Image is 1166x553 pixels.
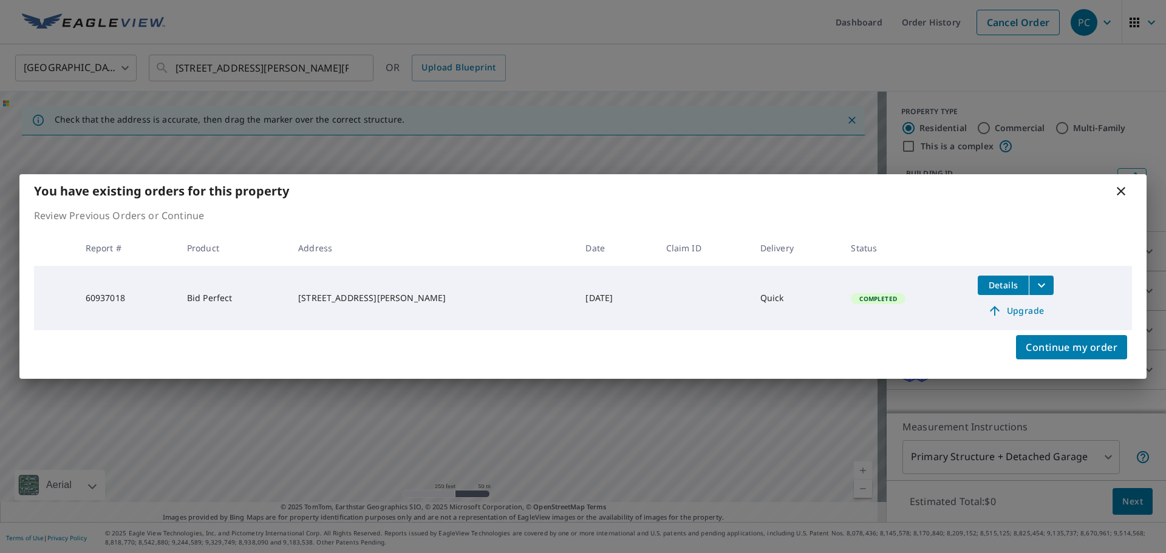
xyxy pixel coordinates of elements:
div: [STREET_ADDRESS][PERSON_NAME] [298,292,566,304]
b: You have existing orders for this property [34,183,289,199]
th: Address [288,230,576,266]
button: detailsBtn-60937018 [978,276,1029,295]
th: Date [576,230,656,266]
th: Report # [76,230,177,266]
span: Completed [852,294,904,303]
th: Delivery [751,230,842,266]
span: Upgrade [985,304,1046,318]
span: Continue my order [1026,339,1117,356]
button: Continue my order [1016,335,1127,359]
td: Bid Perfect [177,266,288,330]
p: Review Previous Orders or Continue [34,208,1132,223]
td: [DATE] [576,266,656,330]
th: Claim ID [656,230,751,266]
td: Quick [751,266,842,330]
td: 60937018 [76,266,177,330]
a: Upgrade [978,301,1054,321]
span: Details [985,279,1021,291]
th: Status [841,230,968,266]
th: Product [177,230,288,266]
button: filesDropdownBtn-60937018 [1029,276,1054,295]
